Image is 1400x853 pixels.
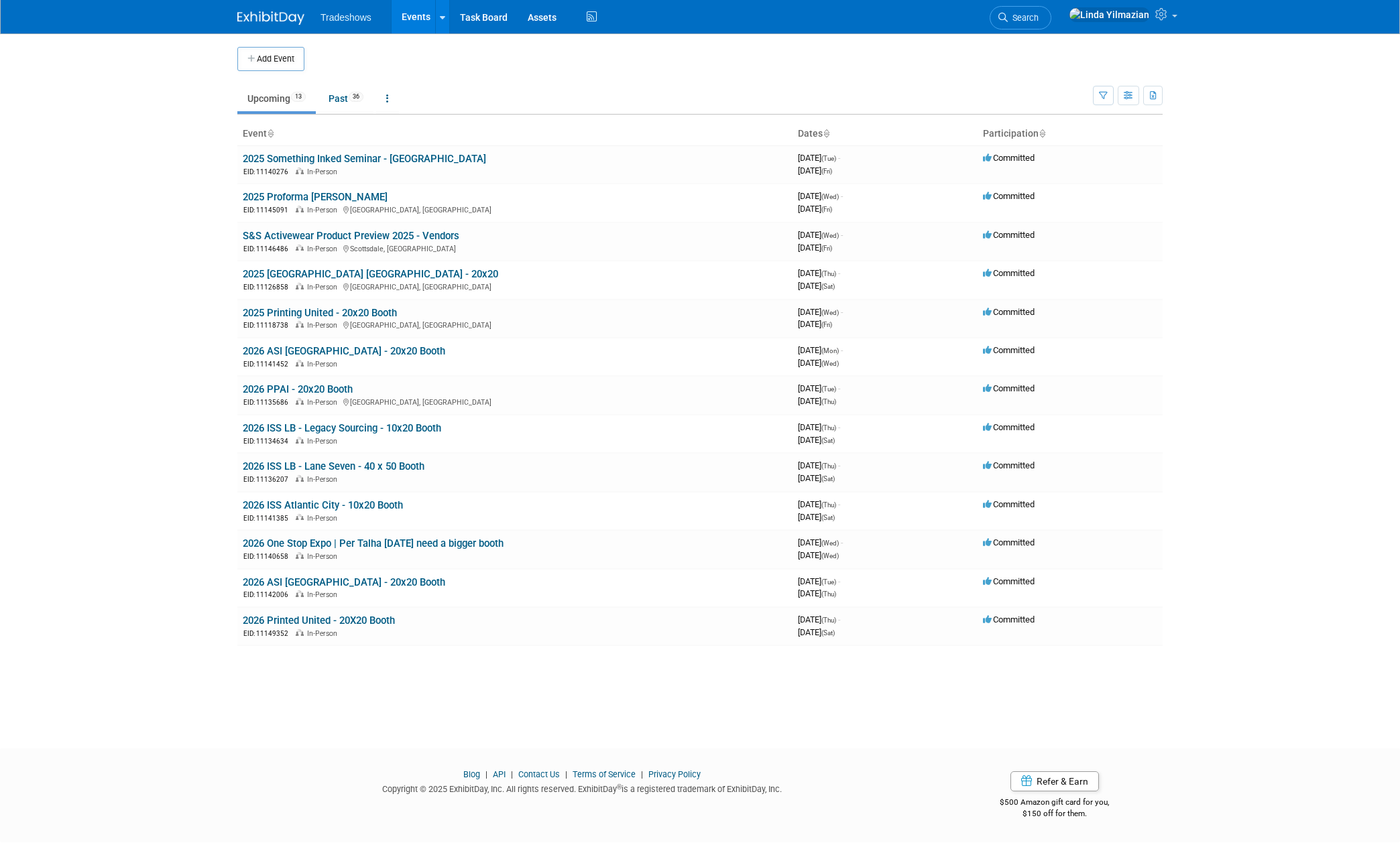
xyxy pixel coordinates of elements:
span: In-Person [307,283,341,291]
span: [DATE] [798,512,835,522]
span: (Sat) [821,283,835,290]
a: Sort by Start Date [823,128,829,139]
a: 2025 Proforma [PERSON_NAME] [243,191,388,203]
a: Sort by Event Name [267,128,274,139]
span: EID: 11140276 [243,168,294,176]
a: 2025 Something Inked Seminar - [GEOGRAPHIC_DATA] [243,153,486,165]
span: In-Person [307,629,341,638]
span: (Thu) [821,501,836,509]
span: Committed [983,153,1035,163]
a: Blog [463,769,480,779]
img: Linda Yilmazian [1069,7,1150,22]
span: - [838,422,840,432]
span: In-Person [307,398,341,407]
span: EID: 11142006 [243,591,294,598]
span: - [838,499,840,509]
span: (Wed) [821,552,839,560]
span: [DATE] [798,319,832,329]
span: [DATE] [798,230,843,240]
span: In-Person [307,437,341,446]
span: (Fri) [821,168,832,175]
span: EID: 11145091 [243,206,294,214]
span: [DATE] [798,281,835,291]
span: | [638,769,646,779]
img: In-Person Event [296,321,304,328]
div: [GEOGRAPHIC_DATA], [GEOGRAPHIC_DATA] [243,319,787,330]
sup: ® [617,783,622,791]
span: (Sat) [821,629,835,637]
a: S&S Activewear Product Preview 2025 - Vendors [243,230,459,242]
img: In-Person Event [296,514,304,521]
span: Committed [983,499,1035,509]
span: [DATE] [798,268,840,278]
span: - [838,460,840,470]
span: (Wed) [821,360,839,367]
th: Participation [978,123,1163,145]
span: - [841,345,843,355]
span: [DATE] [798,345,843,355]
img: In-Person Event [296,245,304,251]
img: In-Person Event [296,437,304,444]
span: [DATE] [798,614,840,625]
a: API [493,769,506,779]
span: (Tue) [821,578,836,586]
a: 2025 Printing United - 20x20 Booth [243,307,397,319]
a: 2026 ASI [GEOGRAPHIC_DATA] - 20x20 Booth [243,576,445,588]
img: In-Person Event [296,590,304,597]
div: $500 Amazon gift card for you, [947,788,1163,819]
img: In-Person Event [296,360,304,367]
span: | [562,769,571,779]
span: [DATE] [798,166,832,176]
a: 2026 ISS LB - Legacy Sourcing - 10x20 Booth [243,422,441,434]
span: EID: 11118738 [243,322,294,329]
img: In-Person Event [296,283,304,289]
a: Past36 [318,86,373,111]
a: Privacy Policy [648,769,701,779]
a: Contact Us [518,769,560,779]
span: In-Person [307,475,341,484]
span: 36 [349,92,363,102]
div: Copyright © 2025 ExhibitDay, Inc. All rights reserved. ExhibitDay is a registered trademark of Ex... [237,780,927,795]
span: [DATE] [798,576,840,586]
span: [DATE] [798,499,840,509]
span: Tradeshows [320,12,371,23]
span: [DATE] [798,550,839,560]
span: [DATE] [798,358,839,368]
span: (Fri) [821,206,832,213]
div: [GEOGRAPHIC_DATA], [GEOGRAPHIC_DATA] [243,396,787,407]
span: Committed [983,383,1035,393]
span: In-Person [307,168,341,176]
span: - [841,191,843,201]
span: [DATE] [798,588,836,598]
span: (Sat) [821,514,835,521]
span: In-Person [307,206,341,214]
span: [DATE] [798,243,832,253]
span: [DATE] [798,153,840,163]
img: In-Person Event [296,168,304,174]
img: In-Person Event [296,398,304,405]
span: [DATE] [798,307,843,317]
span: Committed [983,268,1035,278]
span: In-Person [307,360,341,369]
img: In-Person Event [296,206,304,212]
div: [GEOGRAPHIC_DATA], [GEOGRAPHIC_DATA] [243,281,787,292]
span: - [838,576,840,586]
span: In-Person [307,514,341,523]
a: 2026 PPAI - 20x20 Booth [243,383,353,395]
span: Committed [983,307,1035,317]
span: - [841,230,843,240]
span: (Tue) [821,155,836,162]
span: [DATE] [798,627,835,637]
a: 2026 ISS LB - Lane Seven - 40 x 50 Booth [243,460,424,472]
span: (Sat) [821,475,835,482]
span: (Sat) [821,437,835,444]
span: EID: 11141385 [243,515,294,522]
span: (Fri) [821,245,832,252]
a: Search [990,6,1051,29]
a: Refer & Earn [1010,771,1099,791]
span: EID: 11149352 [243,630,294,637]
img: In-Person Event [296,475,304,482]
span: Committed [983,537,1035,547]
span: In-Person [307,552,341,561]
span: | [482,769,491,779]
